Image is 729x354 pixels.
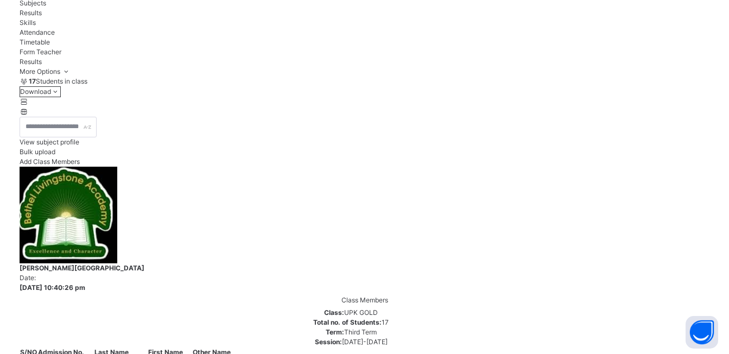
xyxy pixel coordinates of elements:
[20,48,61,56] span: Form Teacher
[20,9,42,17] span: Results
[20,274,36,282] span: Date:
[20,283,709,293] span: [DATE] 10:40:26 pm
[20,67,71,75] span: More Options
[29,77,36,85] b: 17
[326,328,344,336] span: Term:
[20,167,117,263] img: bethel.png
[344,328,377,336] span: Third Term
[20,157,80,166] span: Add Class Members
[324,308,344,317] span: Class:
[342,338,388,346] span: [DATE]-[DATE]
[341,296,388,304] span: Class Members
[382,318,389,326] span: 17
[20,18,36,27] span: Skills
[344,308,378,317] span: UPK GOLD
[20,38,50,46] span: Timetable
[20,138,79,146] span: View subject profile
[20,263,709,273] span: [PERSON_NAME][GEOGRAPHIC_DATA]
[20,148,55,156] span: Bulk upload
[313,318,382,326] span: Total no. of Students:
[686,316,718,349] button: Open asap
[20,28,55,36] span: Attendance
[20,87,51,96] span: Download
[20,58,42,66] span: Results
[315,338,342,346] span: Session:
[29,77,87,86] span: Students in class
